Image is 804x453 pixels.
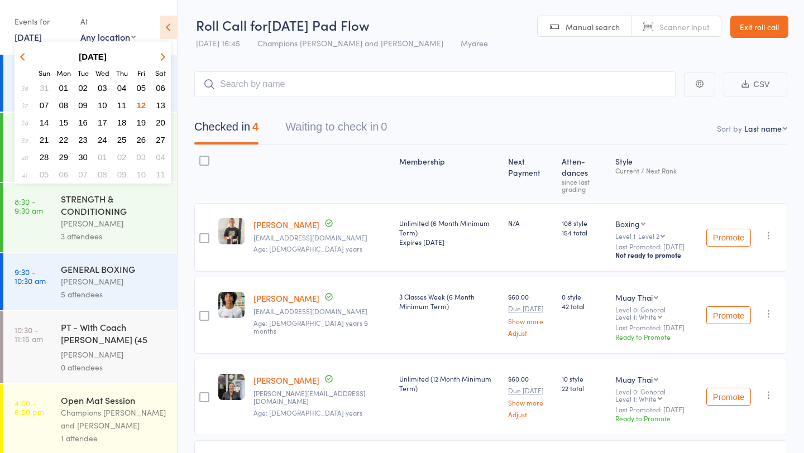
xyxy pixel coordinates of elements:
img: image1753657300.png [218,374,245,400]
span: 27 [156,135,165,144]
button: 11 [152,167,169,182]
small: Last Promoted: [DATE] [615,243,697,250]
a: 8:30 -9:30 amSTRENGTH & CONDITIONING[PERSON_NAME]3 attendees [3,183,177,252]
div: Not ready to promote [615,250,697,259]
button: 04 [152,150,169,165]
button: 16 [74,115,92,130]
span: 04 [156,152,165,162]
div: Ready to Promote [615,332,697,341]
a: 6:00 -7:00 amSTRENGTH & CONDITIONING[PERSON_NAME]4 attendees [3,113,177,182]
button: 14 [36,115,53,130]
a: 9:30 -10:30 amGENERAL BOXING[PERSON_NAME]5 attendees [3,253,177,310]
div: $60.00 [508,292,553,336]
button: 12 [133,98,150,113]
span: 05 [40,170,49,179]
span: 06 [156,83,165,93]
span: 0 style [562,292,606,301]
span: 06 [59,170,69,179]
a: Exit roll call [730,16,788,38]
small: Wednesday [95,68,109,78]
span: 01 [59,83,69,93]
button: 02 [113,150,131,165]
label: Sort by [717,123,742,134]
div: $60.00 [508,374,553,418]
button: 28 [36,150,53,165]
span: 11 [117,100,127,110]
div: Level 0: General [615,388,697,402]
span: 17 [98,118,107,127]
span: 16 [78,118,88,127]
span: 07 [78,170,88,179]
div: Muay Thai [615,292,653,303]
div: Current / Next Rank [615,167,697,174]
span: 10 [137,170,146,179]
span: Scanner input [659,21,710,32]
div: 0 [381,121,387,133]
button: Promote [706,306,751,324]
span: 15 [59,118,69,127]
small: Last Promoted: [DATE] [615,324,697,331]
button: 18 [113,115,131,130]
button: 06 [152,80,169,95]
button: 24 [94,132,111,147]
a: Adjust [508,329,553,336]
div: Expires [DATE] [399,237,499,247]
div: N/A [508,218,553,228]
span: 09 [117,170,127,179]
button: Waiting to check in0 [285,115,387,144]
span: Age: [DEMOGRAPHIC_DATA] years [253,408,362,417]
time: 10:30 - 11:15 am [15,325,43,343]
button: 19 [133,115,150,130]
div: 0 attendees [61,361,167,374]
div: 1 attendee [61,432,167,445]
div: PT - With Coach [PERSON_NAME] (45 minutes) [61,321,167,348]
div: STRENGTH & CONDITIONING [61,192,167,217]
button: 21 [36,132,53,147]
span: Roll Call for [196,16,267,34]
img: image1733196359.png [218,292,245,318]
div: Level 1 [615,232,697,239]
a: 10:30 -11:15 amPT - With Coach [PERSON_NAME] (45 minutes)[PERSON_NAME]0 attendees [3,311,177,383]
div: Atten­dances [557,150,611,198]
div: Last name [744,123,782,134]
div: Next Payment [504,150,557,198]
input: Search by name [194,71,676,97]
span: 01 [98,152,107,162]
span: [DATE] Pad Flow [267,16,370,34]
span: 11 [156,170,165,179]
button: 26 [133,132,150,147]
span: Age: [DEMOGRAPHIC_DATA] years 9 months [253,318,368,335]
span: 18 [117,118,127,127]
button: Promote [706,229,751,247]
div: At [80,12,136,31]
span: 08 [59,100,69,110]
span: 02 [117,152,127,162]
button: 07 [36,98,53,113]
div: 3 Classes Week (6 Month Minimum Term) [399,292,499,311]
img: image1730358347.png [218,218,245,244]
span: 22 total [562,383,606,393]
span: 29 [59,152,69,162]
button: 22 [55,132,73,147]
div: Style [611,150,702,198]
button: 27 [152,132,169,147]
button: 05 [36,167,53,182]
small: samjellis99@gmail.com [253,234,390,242]
small: katiejbell@hotmail.com [253,389,390,406]
div: 4 [252,121,259,133]
div: Champions [PERSON_NAME] and [PERSON_NAME] [61,406,167,432]
a: Show more [508,317,553,325]
strong: [DATE] [79,52,107,61]
button: 10 [133,167,150,182]
div: Level 0: General [615,306,697,320]
button: 17 [94,115,111,130]
small: Due [DATE] [508,305,553,312]
em: 39 [21,136,28,144]
a: 6:00 -6:45 amGENERAL BOXING[PERSON_NAME]9 attendees [3,55,177,112]
div: [PERSON_NAME] [61,217,167,230]
span: 25 [117,135,127,144]
small: Friday [137,68,145,78]
span: 03 [98,83,107,93]
span: 05 [137,83,146,93]
em: 41 [22,170,27,179]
